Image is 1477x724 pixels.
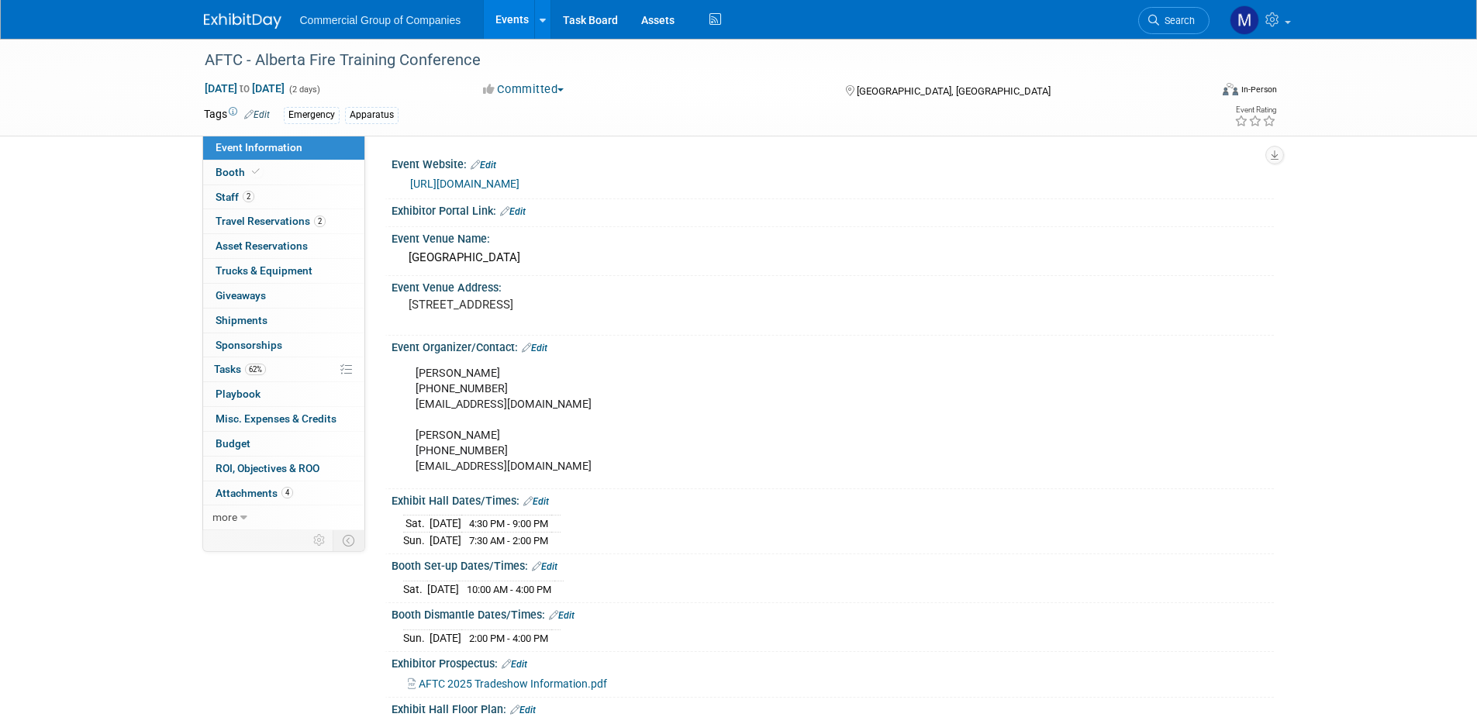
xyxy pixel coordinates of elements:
[203,432,364,456] a: Budget
[203,234,364,258] a: Asset Reservations
[203,209,364,233] a: Travel Reservations2
[252,167,260,176] i: Booth reservation complete
[214,363,266,375] span: Tasks
[216,339,282,351] span: Sponsorships
[532,561,557,572] a: Edit
[216,166,263,178] span: Booth
[467,584,551,595] span: 10:00 AM - 4:00 PM
[522,343,547,353] a: Edit
[1230,5,1259,35] img: Mike Feduniw
[1138,7,1210,34] a: Search
[392,227,1274,247] div: Event Venue Name:
[392,603,1274,623] div: Booth Dismantle Dates/Times:
[245,364,266,375] span: 62%
[405,358,1103,483] div: [PERSON_NAME] [PHONE_NUMBER] [EMAIL_ADDRESS][DOMAIN_NAME] [PERSON_NAME] [PHONE_NUMBER] [EMAIL_ADD...
[1241,84,1277,95] div: In-Person
[203,333,364,357] a: Sponsorships
[409,298,742,312] pre: [STREET_ADDRESS]
[1159,15,1195,26] span: Search
[199,47,1186,74] div: AFTC - Alberta Fire Training Conference
[243,191,254,202] span: 2
[203,457,364,481] a: ROI, Objectives & ROO
[502,659,527,670] a: Edit
[216,264,312,277] span: Trucks & Equipment
[469,633,548,644] span: 2:00 PM - 4:00 PM
[430,515,461,533] td: [DATE]
[403,515,430,533] td: Sat.
[469,535,548,546] span: 7:30 AM - 2:00 PM
[403,629,430,646] td: Sun.
[203,136,364,160] a: Event Information
[216,388,261,400] span: Playbook
[471,160,496,171] a: Edit
[392,489,1274,509] div: Exhibit Hall Dates/Times:
[216,191,254,203] span: Staff
[392,199,1274,219] div: Exhibitor Portal Link:
[216,141,302,153] span: Event Information
[510,705,536,715] a: Edit
[392,276,1274,295] div: Event Venue Address:
[203,160,364,184] a: Booth
[469,518,548,529] span: 4:30 PM - 9:00 PM
[427,581,459,597] td: [DATE]
[212,511,237,523] span: more
[857,85,1051,97] span: [GEOGRAPHIC_DATA], [GEOGRAPHIC_DATA]
[203,505,364,529] a: more
[430,629,461,646] td: [DATE]
[392,698,1274,718] div: Exhibit Hall Floor Plan:
[216,215,326,227] span: Travel Reservations
[237,82,252,95] span: to
[314,215,326,227] span: 2
[1234,106,1276,114] div: Event Rating
[216,487,293,499] span: Attachments
[403,532,430,548] td: Sun.
[306,530,333,550] td: Personalize Event Tab Strip
[281,487,293,498] span: 4
[216,412,336,425] span: Misc. Expenses & Credits
[204,13,281,29] img: ExhibitDay
[403,246,1262,270] div: [GEOGRAPHIC_DATA]
[216,289,266,302] span: Giveaways
[523,496,549,507] a: Edit
[203,407,364,431] a: Misc. Expenses & Credits
[408,677,607,690] a: AFTC 2025 Tradeshow Information.pdf
[203,259,364,283] a: Trucks & Equipment
[419,677,607,690] span: AFTC 2025 Tradeshow Information.pdf
[403,581,427,597] td: Sat.
[549,610,575,621] a: Edit
[244,109,270,120] a: Edit
[500,206,526,217] a: Edit
[1223,83,1238,95] img: Format-Inperson.png
[288,84,320,95] span: (2 days)
[300,14,461,26] span: Commercial Group of Companies
[392,652,1274,672] div: Exhibitor Prospectus:
[392,153,1274,173] div: Event Website:
[203,357,364,381] a: Tasks62%
[410,178,519,190] a: [URL][DOMAIN_NAME]
[216,240,308,252] span: Asset Reservations
[203,185,364,209] a: Staff2
[392,554,1274,574] div: Booth Set-up Dates/Times:
[204,106,270,124] td: Tags
[1118,81,1278,104] div: Event Format
[284,107,340,123] div: Emergency
[203,284,364,308] a: Giveaways
[478,81,570,98] button: Committed
[216,314,267,326] span: Shipments
[204,81,285,95] span: [DATE] [DATE]
[203,309,364,333] a: Shipments
[333,530,364,550] td: Toggle Event Tabs
[430,532,461,548] td: [DATE]
[216,462,319,474] span: ROI, Objectives & ROO
[392,336,1274,356] div: Event Organizer/Contact:
[216,437,250,450] span: Budget
[203,382,364,406] a: Playbook
[345,107,399,123] div: Apparatus
[203,481,364,505] a: Attachments4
